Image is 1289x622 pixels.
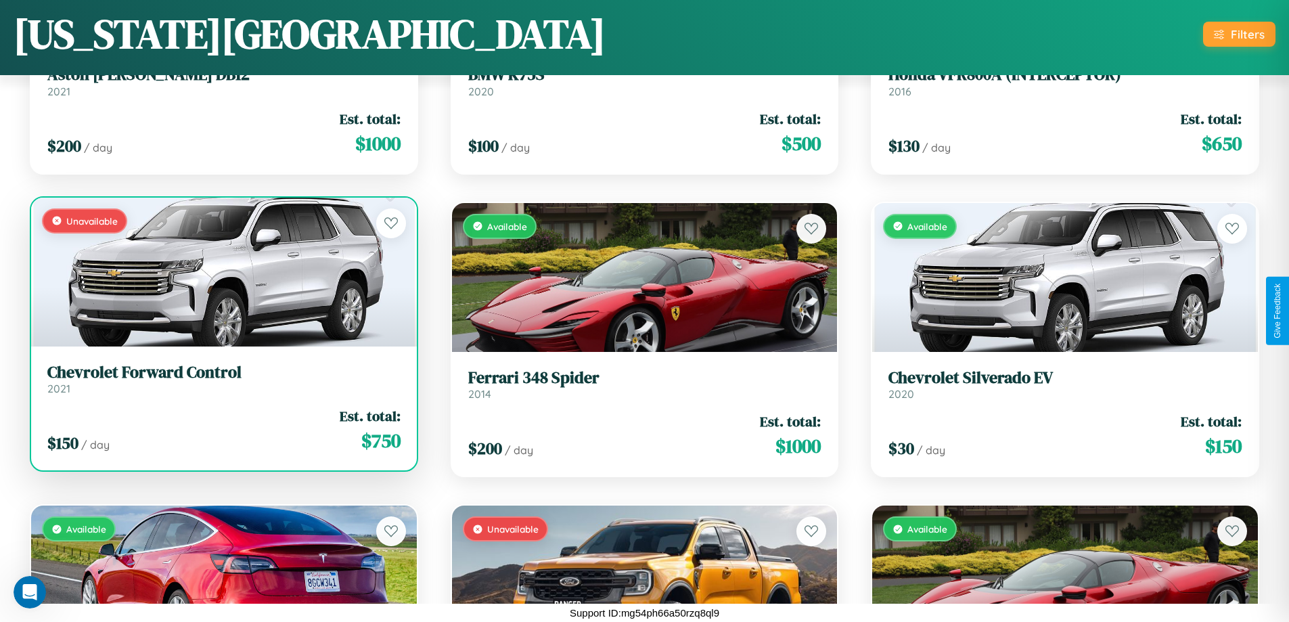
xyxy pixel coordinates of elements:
span: / day [505,443,533,457]
h3: Ferrari 348 Spider [468,368,821,388]
span: $ 100 [468,135,499,157]
a: Honda VFR800A (INTERCEPTOR)2016 [888,65,1242,98]
span: $ 1000 [775,432,821,460]
span: Est. total: [760,412,821,431]
h3: Aston [PERSON_NAME] DB12 [47,65,401,85]
a: Chevrolet Silverado EV2020 [888,368,1242,401]
span: $ 150 [47,432,78,454]
span: Est. total: [340,406,401,426]
span: 2021 [47,85,70,98]
span: Est. total: [760,109,821,129]
span: 2016 [888,85,911,98]
span: Available [66,523,106,535]
a: BMW K75S2020 [468,65,821,98]
a: Ferrari 348 Spider2014 [468,368,821,401]
button: Filters [1203,22,1275,47]
span: $ 30 [888,437,914,460]
h3: Chevrolet Forward Control [47,363,401,382]
span: / day [81,438,110,451]
h3: Honda VFR800A (INTERCEPTOR) [888,65,1242,85]
span: $ 750 [361,427,401,454]
a: Chevrolet Forward Control2021 [47,363,401,396]
span: $ 150 [1205,432,1242,460]
span: Est. total: [1181,412,1242,431]
span: Available [907,523,947,535]
span: 2021 [47,382,70,395]
div: Give Feedback [1273,284,1282,338]
span: / day [501,141,530,154]
span: 2020 [468,85,494,98]
span: $ 200 [468,437,502,460]
span: Est. total: [1181,109,1242,129]
div: Filters [1231,27,1265,41]
span: Unavailable [66,215,118,227]
span: / day [84,141,112,154]
span: $ 1000 [355,130,401,157]
span: 2014 [468,387,491,401]
span: / day [922,141,951,154]
span: $ 200 [47,135,81,157]
iframe: Intercom live chat [14,576,46,608]
span: $ 500 [782,130,821,157]
span: $ 130 [888,135,920,157]
p: Support ID: mg54ph66a50rzq8ql9 [570,604,719,622]
span: Est. total: [340,109,401,129]
h3: Chevrolet Silverado EV [888,368,1242,388]
h1: [US_STATE][GEOGRAPHIC_DATA] [14,6,606,62]
h3: BMW K75S [468,65,821,85]
span: Available [907,221,947,232]
span: Unavailable [487,523,539,535]
span: 2020 [888,387,914,401]
a: Aston [PERSON_NAME] DB122021 [47,65,401,98]
span: / day [917,443,945,457]
span: $ 650 [1202,130,1242,157]
span: Available [487,221,527,232]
